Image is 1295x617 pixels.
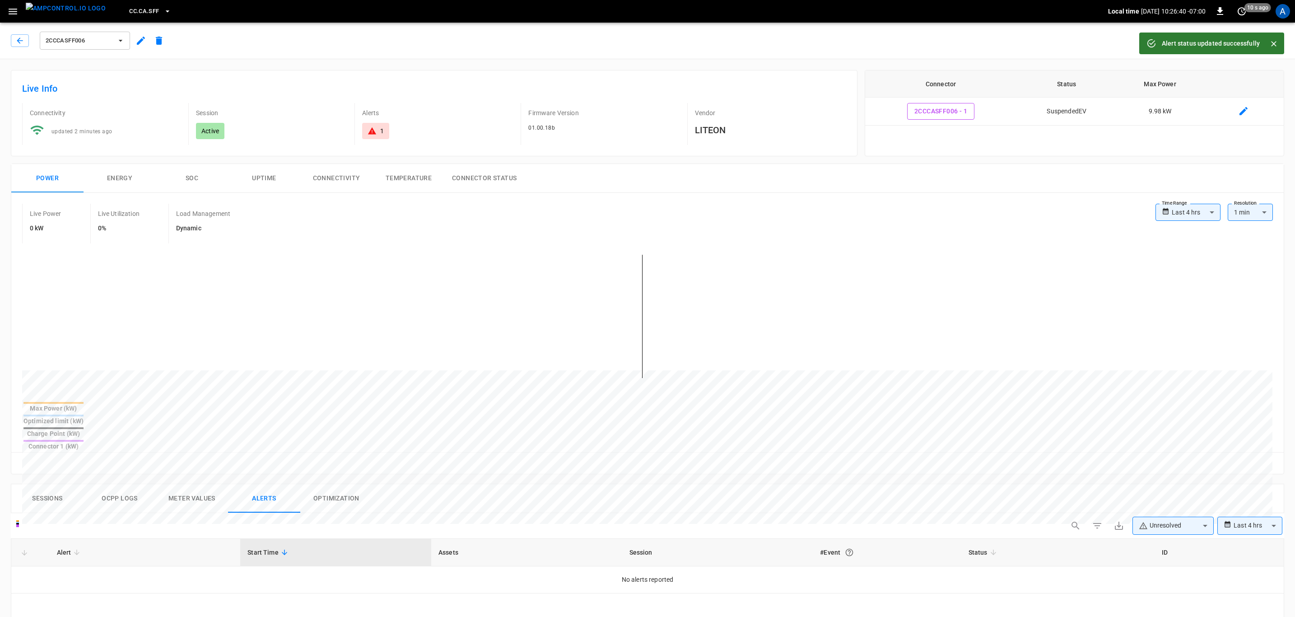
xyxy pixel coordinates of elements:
[865,70,1017,98] th: Connector
[11,566,1284,594] td: No alerts reported
[1108,7,1139,16] p: Local time
[300,164,373,193] button: Connectivity
[1267,37,1281,51] button: Close
[1117,98,1203,126] td: 9.98 kW
[1234,517,1282,534] div: Last 4 hrs
[228,484,300,513] button: Alerts
[969,547,999,558] span: Status
[98,209,140,218] p: Live Utilization
[841,544,857,561] button: An event is a single occurrence of an issue. An alert groups related events for the same asset, m...
[196,108,347,117] p: Session
[1234,200,1257,207] label: Resolution
[156,484,228,513] button: Meter Values
[1228,204,1273,221] div: 1 min
[129,6,159,17] span: CC.CA.SFF
[176,224,230,234] h6: Dynamic
[373,164,445,193] button: Temperature
[528,125,555,131] span: 01.00.18b
[247,547,290,558] span: Start Time
[431,539,622,566] th: Assets
[1016,98,1117,126] td: SuspendedEV
[362,108,513,117] p: Alerts
[1234,4,1249,19] button: set refresh interval
[1162,200,1187,207] label: Time Range
[84,484,156,513] button: Ocpp logs
[176,209,230,218] p: Load Management
[84,164,156,193] button: Energy
[201,126,219,136] p: Active
[51,128,112,135] span: updated 2 minutes ago
[228,164,300,193] button: Uptime
[30,224,61,234] h6: 0 kW
[11,164,84,193] button: Power
[300,484,373,513] button: Optimization
[126,3,174,20] button: CC.CA.SFF
[22,81,846,96] h6: Live Info
[57,547,83,558] span: Alert
[1141,7,1206,16] p: [DATE] 10:26:40 -07:00
[380,126,384,136] div: 1
[40,32,130,50] button: 2CCCASFF006
[30,108,181,117] p: Connectivity
[528,108,680,117] p: Firmware Version
[26,3,106,14] img: ampcontrol.io logo
[98,224,140,234] h6: 0%
[907,103,974,120] button: 2CCCASFF006 - 1
[1162,35,1260,51] div: Alert status updated successfully
[1139,521,1199,530] div: Unresolved
[46,36,112,46] span: 2CCCASFF006
[1172,204,1220,221] div: Last 4 hrs
[156,164,228,193] button: SOC
[445,164,524,193] button: Connector Status
[820,544,954,561] div: #Event
[1155,539,1284,566] th: ID
[695,108,846,117] p: Vendor
[30,209,61,218] p: Live Power
[622,539,813,566] th: Session
[695,123,846,137] h6: LITEON
[865,70,1284,126] table: connector table
[1117,70,1203,98] th: Max Power
[1276,4,1290,19] div: profile-icon
[11,484,84,513] button: Sessions
[1016,70,1117,98] th: Status
[1244,3,1271,12] span: 10 s ago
